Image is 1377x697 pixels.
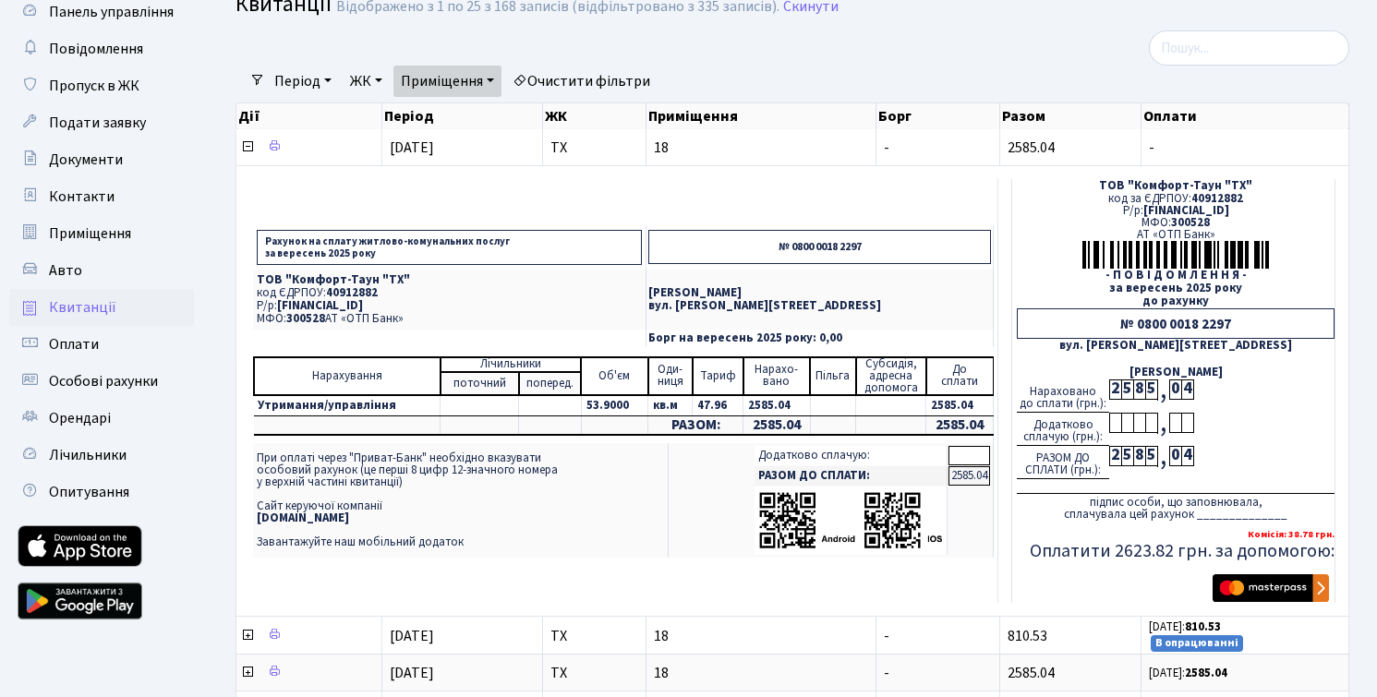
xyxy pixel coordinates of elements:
div: 5 [1145,379,1157,400]
img: apps-qrcodes.png [758,490,943,550]
div: 5 [1121,446,1133,466]
a: Подати заявку [9,104,194,141]
p: Р/р: [257,300,642,312]
span: 18 [654,140,868,155]
span: 18 [654,629,868,643]
p: № 0800 0018 2297 [648,230,991,264]
td: Оди- ниця [648,357,693,395]
a: Авто [9,252,194,289]
td: 53.9000 [581,395,647,416]
span: [FINANCIAL_ID] [277,297,363,314]
a: Період [267,66,339,97]
div: АТ «ОТП Банк» [1017,229,1335,241]
div: - П О В І Д О М Л Е Н Н Я - [1017,270,1335,282]
p: Рахунок на сплату житлово-комунальних послуг за вересень 2025 року [257,230,642,265]
div: 8 [1133,379,1145,400]
p: [PERSON_NAME] [648,287,991,299]
span: [DATE] [390,138,434,158]
th: Борг [876,103,999,129]
a: Опитування [9,474,194,511]
th: Оплати [1141,103,1349,129]
div: Нараховано до сплати (грн.): [1017,379,1109,413]
span: 300528 [1171,214,1210,231]
td: Нарахо- вано [743,357,810,395]
span: Повідомлення [49,39,143,59]
a: Контакти [9,178,194,215]
td: Тариф [693,357,743,395]
div: 2 [1109,446,1121,466]
div: код за ЄДРПОУ: [1017,193,1335,205]
h5: Оплатити 2623.82 грн. за допомогою: [1017,540,1335,562]
b: 810.53 [1185,619,1221,635]
td: Додатково сплачую: [755,446,948,465]
small: [DATE]: [1149,619,1221,635]
a: Квитанції [9,289,194,326]
div: 8 [1133,446,1145,466]
span: - [884,663,889,683]
span: Панель управління [49,2,174,22]
td: Лічильники [441,357,582,372]
div: 2 [1109,379,1121,400]
a: ЖК [343,66,390,97]
span: [FINANCIAL_ID] [1143,202,1229,219]
div: підпис особи, що заповнювала, сплачувала цей рахунок ______________ [1017,493,1335,521]
p: код ЄДРПОУ: [257,287,642,299]
td: 2585.04 [926,415,994,435]
input: Пошук... [1149,30,1349,66]
b: [DOMAIN_NAME] [257,510,349,526]
div: 4 [1181,446,1193,466]
span: - [884,626,889,646]
td: РАЗОМ: [648,415,743,435]
a: Пропуск в ЖК [9,67,194,104]
span: [DATE] [390,663,434,683]
span: Подати заявку [49,113,146,133]
p: Борг на вересень 2025 року: 0,00 [648,332,991,344]
span: Документи [49,150,123,170]
div: МФО: [1017,217,1335,229]
span: Контакти [49,186,115,207]
td: Об'єм [581,357,647,395]
th: Період [382,103,543,129]
span: 300528 [286,310,325,327]
span: ТХ [550,140,638,155]
th: ЖК [543,103,646,129]
span: Особові рахунки [49,371,158,391]
div: , [1157,379,1169,401]
td: 2585.04 [948,466,990,486]
a: Оплати [9,326,194,363]
th: Приміщення [646,103,876,129]
span: [DATE] [390,626,434,646]
div: 0 [1169,446,1181,466]
div: вул. [PERSON_NAME][STREET_ADDRESS] [1017,340,1335,352]
th: Дії [236,103,382,129]
p: ТОВ "Комфорт-Таун "ТХ" [257,274,642,286]
td: кв.м [648,395,693,416]
div: 5 [1121,379,1133,400]
span: Лічильники [49,445,127,465]
span: 2585.04 [1008,663,1055,683]
span: Авто [49,260,82,281]
small: В опрацюванні [1151,635,1243,652]
div: 0 [1169,379,1181,400]
span: 810.53 [1008,626,1047,646]
span: Квитанції [49,297,116,318]
span: 40912882 [326,284,378,301]
p: вул. [PERSON_NAME][STREET_ADDRESS] [648,300,991,312]
div: ТОВ "Комфорт-Таун "ТХ" [1017,180,1335,192]
td: Нарахування [254,357,441,395]
td: До cплати [926,357,994,395]
a: Орендарі [9,400,194,437]
div: за вересень 2025 року [1017,282,1335,294]
a: Очистити фільтри [505,66,658,97]
span: - [884,138,889,158]
span: ТХ [550,666,638,680]
a: Документи [9,141,194,178]
div: 4 [1181,379,1193,400]
span: 40912882 [1191,190,1243,207]
span: Орендарі [49,408,111,428]
b: Комісія: 38.78 грн. [1248,527,1335,541]
span: Пропуск в ЖК [49,76,139,96]
img: Masterpass [1213,574,1329,602]
td: Утримання/управління [254,395,441,416]
td: 2585.04 [743,415,810,435]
